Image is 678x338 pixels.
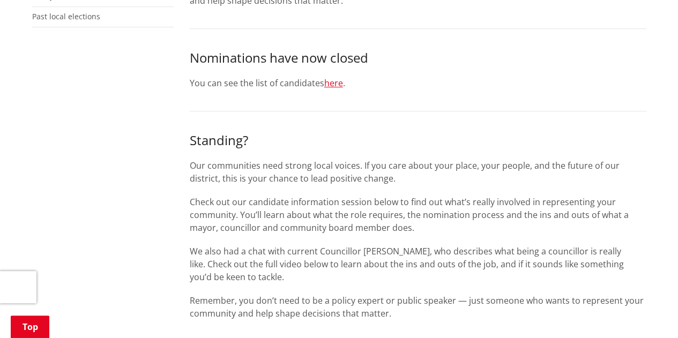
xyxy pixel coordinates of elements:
h3: Standing? [190,133,646,148]
a: Past local elections [32,11,100,21]
iframe: Messenger Launcher [629,293,667,332]
span: Our communities need strong local voices. If you care about your place, your people, and the futu... [190,160,620,184]
p: We also had a chat with current Councillor [PERSON_NAME], who describes what being a councillor i... [190,245,646,283]
p: You can see the list of candidates . [190,77,646,89]
h3: Nominations have now closed [190,50,646,66]
a: Top [11,316,49,338]
p: Remember, you don’t need to be a policy expert or public speaker — just someone who wants to repr... [190,294,646,320]
p: Check out our candidate information session below to find out what’s really involved in represent... [190,196,646,234]
a: here [324,77,343,89]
